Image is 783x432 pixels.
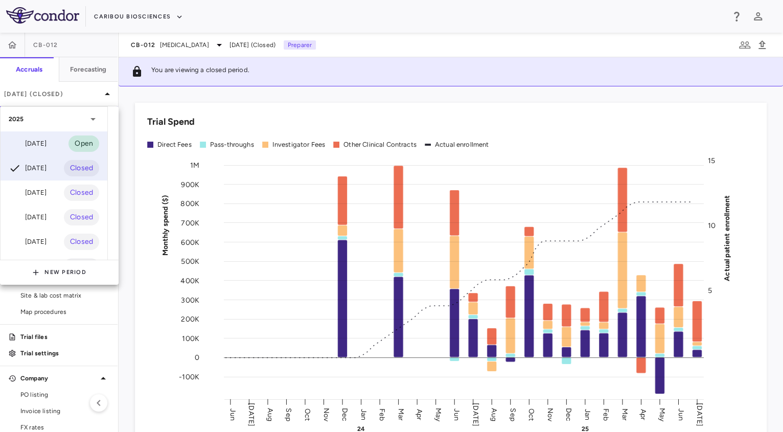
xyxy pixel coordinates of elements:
span: Closed [64,187,99,198]
div: 2025 [1,107,107,131]
div: [DATE] [9,211,47,223]
div: [DATE] [9,187,47,199]
p: 2025 [9,115,24,124]
div: [DATE] [9,138,47,150]
div: [DATE] [9,236,47,248]
span: Closed [64,163,99,174]
span: Closed [64,236,99,247]
span: Open [68,138,99,149]
div: [DATE] [9,162,47,174]
button: New Period [32,264,86,281]
span: Closed [64,212,99,223]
